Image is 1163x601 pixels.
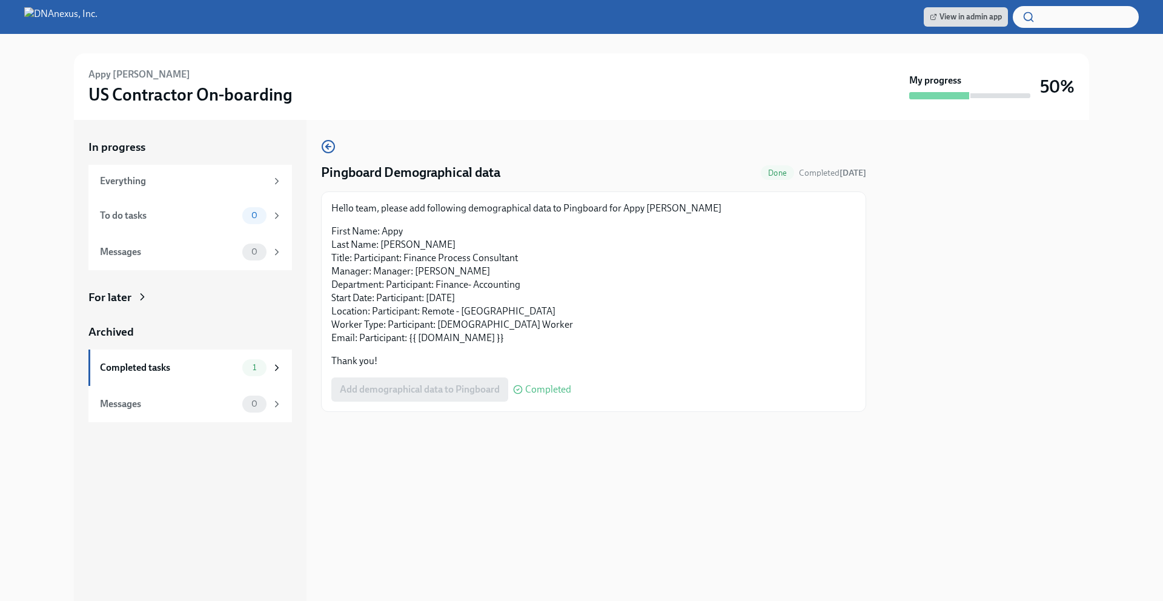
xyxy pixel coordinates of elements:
[24,7,98,27] img: DNAnexus, Inc.
[245,363,263,372] span: 1
[909,74,961,87] strong: My progress
[321,164,500,182] h4: Pingboard Demographical data
[88,68,190,81] h6: Appy [PERSON_NAME]
[88,324,292,340] a: Archived
[88,165,292,198] a: Everything
[761,168,794,178] span: Done
[88,350,292,386] a: Completed tasks1
[331,225,856,345] p: First Name: Appy Last Name: [PERSON_NAME] Title: Participant: Finance Process Consultant Manager:...
[924,7,1008,27] a: View in admin app
[840,168,866,178] strong: [DATE]
[88,84,293,105] h3: US Contractor On-boarding
[331,202,856,215] p: Hello team, please add following demographical data to Pingboard for Appy [PERSON_NAME]
[88,139,292,155] a: In progress
[100,209,237,222] div: To do tasks
[1040,76,1075,98] h3: 50%
[88,290,131,305] div: For later
[244,247,265,256] span: 0
[799,168,866,178] span: Completed
[88,234,292,270] a: Messages0
[100,245,237,259] div: Messages
[930,11,1002,23] span: View in admin app
[331,354,856,368] p: Thank you!
[799,167,866,179] span: October 13th, 2025 09:48
[244,399,265,408] span: 0
[100,361,237,374] div: Completed tasks
[525,385,571,394] span: Completed
[88,198,292,234] a: To do tasks0
[100,174,267,188] div: Everything
[244,211,265,220] span: 0
[88,386,292,422] a: Messages0
[100,397,237,411] div: Messages
[88,290,292,305] a: For later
